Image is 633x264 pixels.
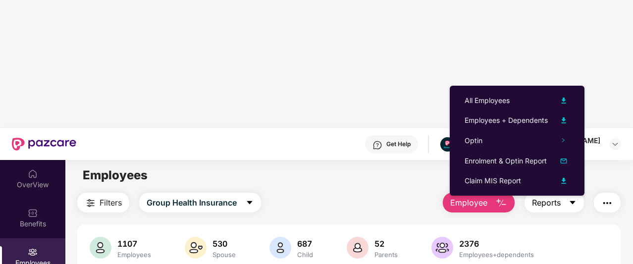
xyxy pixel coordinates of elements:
[457,239,536,249] div: 2376
[139,193,261,212] button: Group Health Insurancecaret-down
[465,115,548,126] div: Employees + Dependents
[83,168,148,182] span: Employees
[440,137,455,152] img: Pazcare_Alternative_logo-01-01.png
[115,239,153,249] div: 1107
[211,239,238,249] div: 530
[465,175,521,186] div: Claim MIS Report
[495,197,507,209] img: svg+xml;base64,PHN2ZyB4bWxucz0iaHR0cDovL3d3dy53My5vcmcvMjAwMC9zdmciIHhtbG5zOnhsaW5rPSJodHRwOi8vd3...
[611,140,619,148] img: svg+xml;base64,PHN2ZyBpZD0iRHJvcGRvd24tMzJ4MzIiIHhtbG5zPSJodHRwOi8vd3d3LnczLm9yZy8yMDAwL3N2ZyIgd2...
[77,193,129,212] button: Filters
[28,208,38,218] img: svg+xml;base64,PHN2ZyBpZD0iQmVuZWZpdHMiIHhtbG5zPSJodHRwOi8vd3d3LnczLm9yZy8yMDAwL3N2ZyIgd2lkdGg9Ij...
[372,251,400,259] div: Parents
[558,155,570,167] img: svg+xml;base64,PHN2ZyB4bWxucz0iaHR0cDovL3d3dy53My5vcmcvMjAwMC9zdmciIHhtbG5zOnhsaW5rPSJodHRwOi8vd3...
[457,251,536,259] div: Employees+dependents
[85,197,97,209] img: svg+xml;base64,PHN2ZyB4bWxucz0iaHR0cDovL3d3dy53My5vcmcvMjAwMC9zdmciIHdpZHRoPSIyNCIgaGVpZ2h0PSIyNC...
[443,193,515,212] button: Employee
[269,237,291,259] img: svg+xml;base64,PHN2ZyB4bWxucz0iaHR0cDovL3d3dy53My5vcmcvMjAwMC9zdmciIHhtbG5zOnhsaW5rPSJodHRwOi8vd3...
[12,138,76,151] img: New Pazcare Logo
[246,199,254,208] span: caret-down
[558,175,570,187] img: svg+xml;base64,PHN2ZyB4bWxucz0iaHR0cDovL3d3dy53My5vcmcvMjAwMC9zdmciIHhtbG5zOnhsaW5rPSJodHRwOi8vd3...
[211,251,238,259] div: Spouse
[450,197,487,209] span: Employee
[372,239,400,249] div: 52
[431,237,453,259] img: svg+xml;base64,PHN2ZyB4bWxucz0iaHR0cDovL3d3dy53My5vcmcvMjAwMC9zdmciIHhtbG5zOnhsaW5rPSJodHRwOi8vd3...
[185,237,207,259] img: svg+xml;base64,PHN2ZyB4bWxucz0iaHR0cDovL3d3dy53My5vcmcvMjAwMC9zdmciIHhtbG5zOnhsaW5rPSJodHRwOi8vd3...
[532,197,561,209] span: Reports
[601,197,613,209] img: svg+xml;base64,PHN2ZyB4bWxucz0iaHR0cDovL3d3dy53My5vcmcvMjAwMC9zdmciIHdpZHRoPSIyNCIgaGVpZ2h0PSIyNC...
[90,237,111,259] img: svg+xml;base64,PHN2ZyB4bWxucz0iaHR0cDovL3d3dy53My5vcmcvMjAwMC9zdmciIHhtbG5zOnhsaW5rPSJodHRwOi8vd3...
[386,140,411,148] div: Get Help
[558,95,570,106] img: svg+xml;base64,PHN2ZyB4bWxucz0iaHR0cDovL3d3dy53My5vcmcvMjAwMC9zdmciIHhtbG5zOnhsaW5rPSJodHRwOi8vd3...
[465,156,547,166] div: Enrolment & Optin Report
[347,237,369,259] img: svg+xml;base64,PHN2ZyB4bWxucz0iaHR0cDovL3d3dy53My5vcmcvMjAwMC9zdmciIHhtbG5zOnhsaW5rPSJodHRwOi8vd3...
[465,95,510,106] div: All Employees
[569,199,577,208] span: caret-down
[115,251,153,259] div: Employees
[147,197,237,209] span: Group Health Insurance
[28,247,38,257] img: svg+xml;base64,PHN2ZyBpZD0iRW1wbG95ZWVzIiB4bWxucz0iaHR0cDovL3d3dy53My5vcmcvMjAwMC9zdmciIHdpZHRoPS...
[561,138,566,143] span: right
[372,140,382,150] img: svg+xml;base64,PHN2ZyBpZD0iSGVscC0zMngzMiIgeG1sbnM9Imh0dHA6Ly93d3cudzMub3JnLzIwMDAvc3ZnIiB3aWR0aD...
[525,193,584,212] button: Reportscaret-down
[558,114,570,126] img: svg+xml;base64,PHN2ZyB4bWxucz0iaHR0cDovL3d3dy53My5vcmcvMjAwMC9zdmciIHhtbG5zOnhsaW5rPSJodHRwOi8vd3...
[295,239,315,249] div: 687
[295,251,315,259] div: Child
[28,169,38,179] img: svg+xml;base64,PHN2ZyBpZD0iSG9tZSIgeG1sbnM9Imh0dHA6Ly93d3cudzMub3JnLzIwMDAvc3ZnIiB3aWR0aD0iMjAiIG...
[100,197,122,209] span: Filters
[465,136,482,145] span: Optin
